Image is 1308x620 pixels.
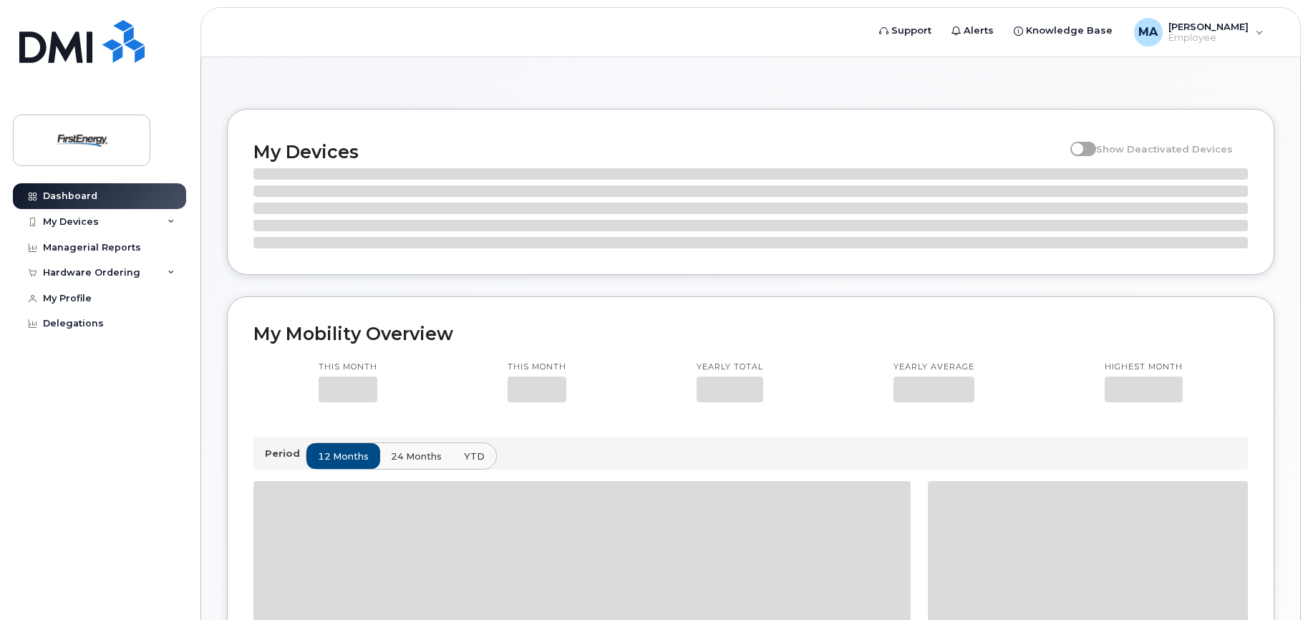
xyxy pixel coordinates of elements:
p: This month [319,362,377,373]
span: 24 months [391,450,442,463]
span: Show Deactivated Devices [1096,143,1233,155]
input: Show Deactivated Devices [1070,135,1082,147]
span: YTD [464,450,485,463]
p: Yearly total [697,362,763,373]
h2: My Devices [253,141,1063,163]
p: Highest month [1105,362,1183,373]
p: Yearly average [893,362,974,373]
p: This month [508,362,566,373]
p: Period [265,447,306,460]
h2: My Mobility Overview [253,323,1248,344]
